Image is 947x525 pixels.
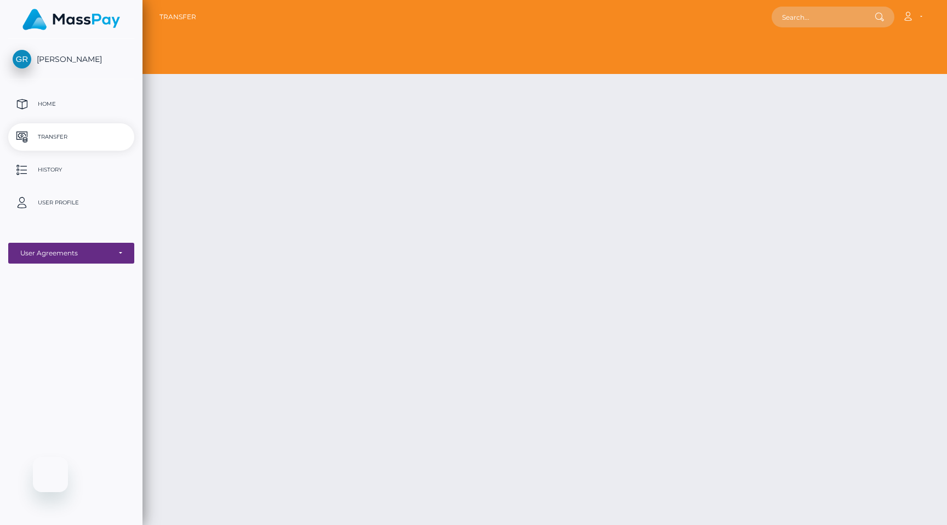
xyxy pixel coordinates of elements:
[8,243,134,264] button: User Agreements
[8,123,134,151] a: Transfer
[772,7,875,27] input: Search...
[8,156,134,184] a: History
[22,9,120,30] img: MassPay
[33,457,68,492] iframe: Button to launch messaging window
[20,249,110,258] div: User Agreements
[159,5,196,28] a: Transfer
[13,129,130,145] p: Transfer
[13,195,130,211] p: User Profile
[13,96,130,112] p: Home
[8,54,134,64] span: [PERSON_NAME]
[8,189,134,216] a: User Profile
[8,90,134,118] a: Home
[13,162,130,178] p: History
